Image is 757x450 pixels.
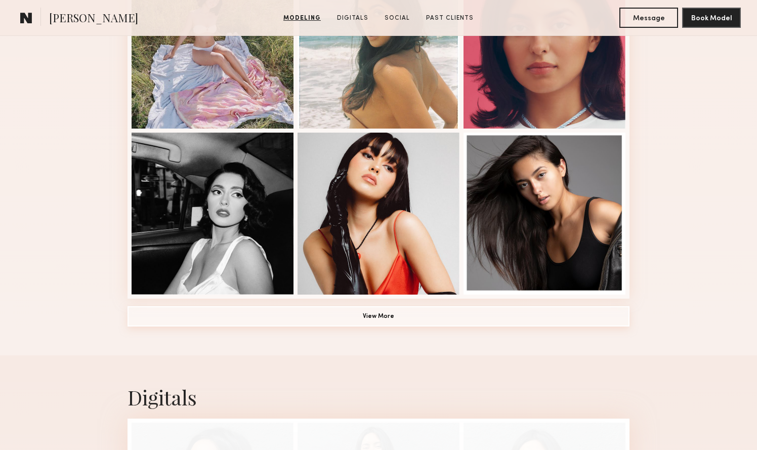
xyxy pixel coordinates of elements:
[279,14,325,23] a: Modeling
[682,13,741,22] a: Book Model
[128,306,629,326] button: View More
[49,10,138,28] span: [PERSON_NAME]
[682,8,741,28] button: Book Model
[128,384,629,411] div: Digitals
[619,8,678,28] button: Message
[333,14,372,23] a: Digitals
[381,14,414,23] a: Social
[422,14,478,23] a: Past Clients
